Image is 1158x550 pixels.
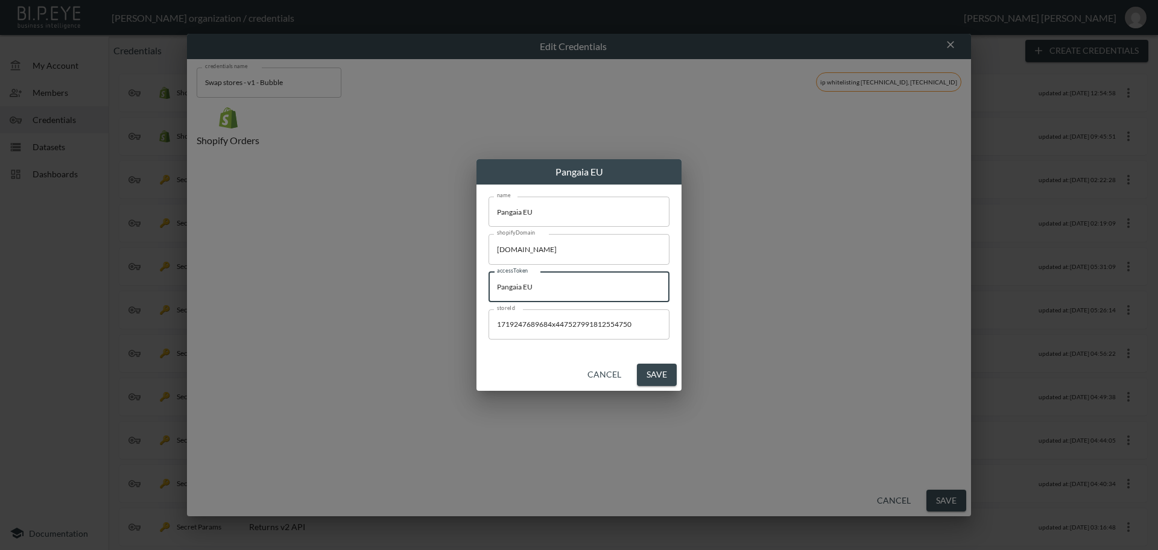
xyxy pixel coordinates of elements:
h2: Pangaia EU [476,159,682,185]
label: name [497,191,511,199]
label: storeId [497,304,515,312]
label: shopifyDomain [497,229,536,236]
button: Cancel [583,364,626,386]
label: accessToken [497,267,528,274]
button: Save [637,364,677,386]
